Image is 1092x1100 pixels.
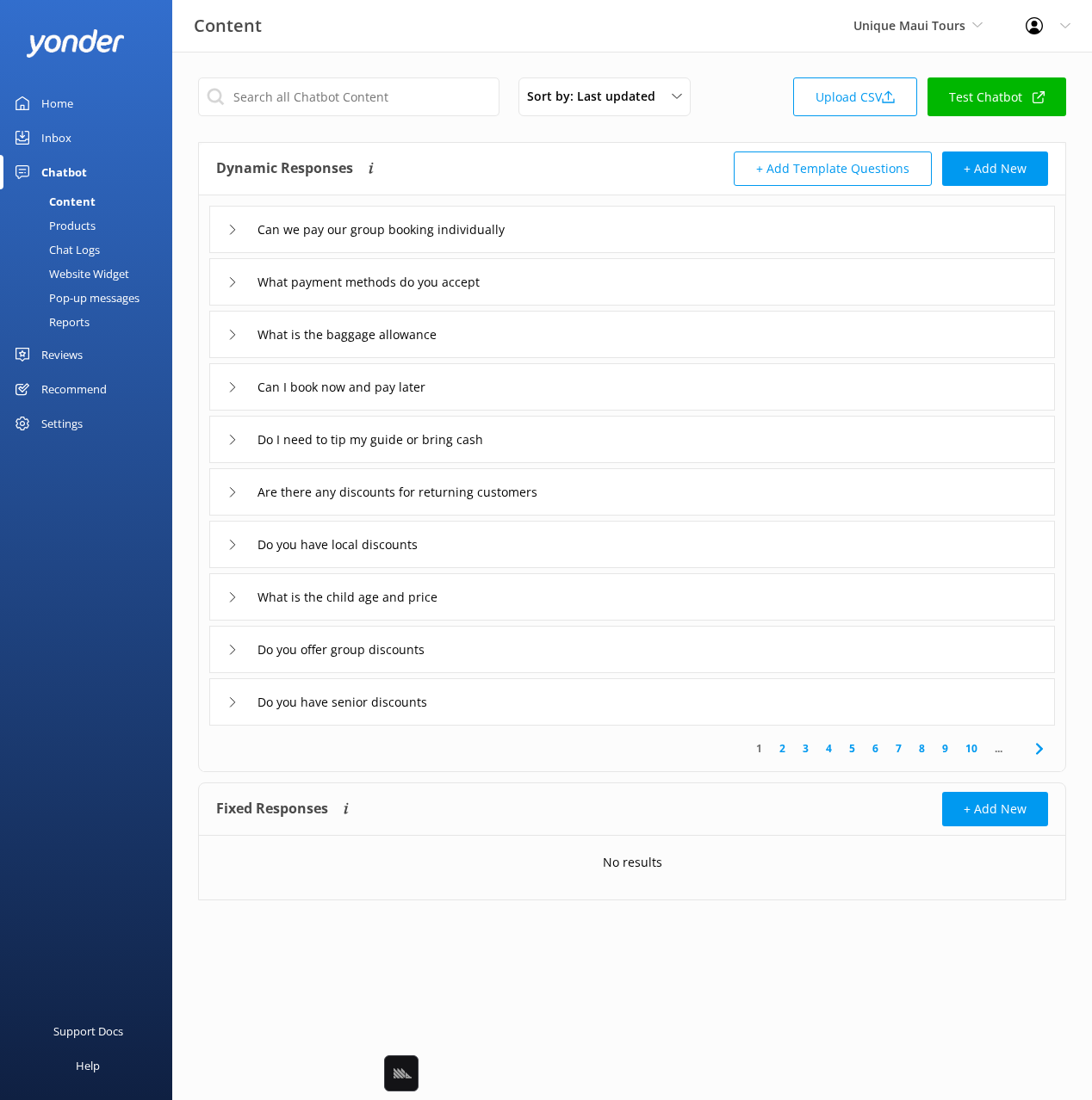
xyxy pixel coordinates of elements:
button: + Add New [942,151,1048,186]
a: 8 [910,740,934,757]
div: Inbox [41,121,71,155]
a: 1 [748,740,771,757]
a: Website Widget [10,262,172,286]
div: Chatbot [41,155,87,189]
span: ... [986,740,1011,757]
a: 4 [817,740,841,757]
a: Upload CSV [793,77,917,116]
div: Home [41,86,73,121]
h4: Dynamic Responses [216,151,353,186]
img: yonder-white-logo.png [26,29,125,58]
input: Search all Chatbot Content [198,77,499,116]
div: Content [10,189,96,213]
p: No results [603,853,662,872]
div: Website Widget [10,262,129,286]
div: Recommend [41,372,107,406]
a: Reports [10,310,172,334]
div: Reviews [41,337,83,372]
div: Support Docs [53,1014,123,1048]
h3: Content [194,12,262,40]
a: 3 [794,740,817,757]
a: 2 [771,740,794,757]
div: Chat Logs [10,238,100,262]
a: Content [10,189,172,213]
div: Pop-up messages [10,286,140,310]
div: Reports [10,310,90,334]
h4: Fixed Responses [216,792,328,826]
span: Unique Maui Tours [853,17,965,34]
div: Help [76,1048,100,1083]
div: Products [10,213,96,238]
span: Sort by: Last updated [527,87,666,106]
div: Settings [41,406,83,441]
button: + Add Template Questions [734,151,932,186]
a: Test Chatbot [928,77,1066,116]
a: Pop-up messages [10,286,172,310]
a: 7 [887,740,910,757]
a: Chat Logs [10,238,172,262]
a: 6 [864,740,887,757]
a: 10 [957,740,986,757]
a: 5 [841,740,864,757]
a: 9 [934,740,957,757]
a: Products [10,213,172,238]
button: + Add New [942,792,1048,826]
